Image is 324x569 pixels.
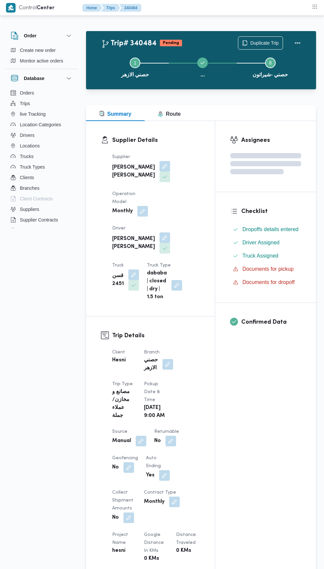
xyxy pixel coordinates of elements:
[154,429,179,434] span: Returnable
[5,88,78,231] div: Database
[112,350,125,354] span: Client
[11,74,73,82] button: Database
[176,547,191,555] b: 0 KMs
[8,172,75,183] button: Clients
[101,4,120,12] button: Trips
[112,533,128,545] span: Project Name
[8,130,75,141] button: Drivers
[20,195,53,203] span: Client Contracts
[11,32,73,40] button: Order
[20,131,34,139] span: Drivers
[112,547,125,555] b: hesni
[119,4,141,12] button: 340484
[8,119,75,130] button: Location Categories
[163,41,179,45] b: Pending
[146,456,161,468] span: Auto Ending
[158,111,181,117] span: Route
[144,404,166,420] b: [DATE] 9:00 AM
[8,141,75,151] button: Locations
[112,136,200,145] h3: Supplier Details
[8,98,75,109] button: Trips
[291,36,304,50] button: Actions
[160,40,182,46] span: Pending
[8,109,75,119] button: live Tracking
[112,437,131,445] b: Manual
[238,36,283,50] button: Duplicate Trip
[146,471,155,479] b: Yes
[112,388,135,420] b: مصانع و مخازن/عملاء جملة
[242,266,294,272] span: Documents for pickup
[237,50,304,84] button: حصني -شيراتون
[147,263,171,267] span: Truck Type
[6,3,16,13] img: X8yXhbKr1z7QwAAAABJRU5ErkJggg==
[5,45,78,69] div: Order
[112,155,130,159] span: Supplier
[20,184,39,192] span: Branches
[8,183,75,193] button: Branches
[242,226,299,232] span: Dropoffs details entered
[112,356,126,364] b: Hesni
[20,100,30,107] span: Trips
[230,237,301,248] button: Driver Assigned
[112,490,133,510] span: Collect Shipment Amounts
[269,60,272,65] span: 8
[134,60,136,65] span: 1
[112,514,119,522] b: No
[8,56,75,66] button: Monitor active orders
[101,50,169,84] button: حصني الازهر
[8,225,75,236] button: Devices
[230,277,301,288] button: Documents for dropoff
[112,382,133,386] span: Trip Type
[250,39,279,47] span: Duplicate Trip
[253,71,288,79] span: حصني -شيراتون
[241,207,301,216] h3: Checklist
[112,272,124,288] b: قسن 2451
[20,174,34,182] span: Clients
[154,437,161,445] b: No
[242,279,295,285] span: Documents for dropoff
[20,89,34,97] span: Orders
[242,239,279,247] span: Driver Assigned
[112,226,125,230] span: Driver
[101,39,157,48] h2: Trip# 340484
[241,136,301,145] h3: Assignees
[24,74,44,82] h3: Database
[99,111,131,117] span: Summary
[112,263,124,267] span: Truck
[242,252,278,260] span: Truck Assigned
[20,110,46,118] span: live Tracking
[20,121,61,129] span: Location Categories
[20,142,40,150] span: Locations
[201,71,205,79] span: ...
[144,555,159,563] b: 0 KMs
[20,226,36,234] span: Devices
[144,533,164,553] span: Google distance in KMs
[176,533,196,545] span: Distance Traveled
[112,331,200,340] h3: Trip Details
[20,46,56,54] span: Create new order
[20,216,58,224] span: Supplier Contracts
[112,456,138,460] span: Geofencing
[8,215,75,225] button: Supplier Contracts
[37,6,55,11] b: Center
[8,204,75,215] button: Suppliers
[169,50,236,84] button: ...
[112,192,135,204] span: Operation Model
[200,60,205,65] svg: Step ... is complete
[112,235,155,251] b: [PERSON_NAME] [PERSON_NAME]
[242,253,278,259] span: Truck Assigned
[112,207,133,215] b: Monthly
[8,151,75,162] button: Trucks
[82,4,102,12] button: Home
[112,464,119,471] b: No
[20,163,45,171] span: Truck Types
[112,429,127,434] span: Source
[20,57,63,65] span: Monitor active orders
[242,265,294,273] span: Documents for pickup
[242,225,299,233] span: Dropoffs details entered
[24,32,36,40] h3: Order
[144,498,164,506] b: Monthly
[20,205,39,213] span: Suppliers
[112,164,155,180] b: [PERSON_NAME] [PERSON_NAME]
[230,224,301,235] button: Dropoffs details entered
